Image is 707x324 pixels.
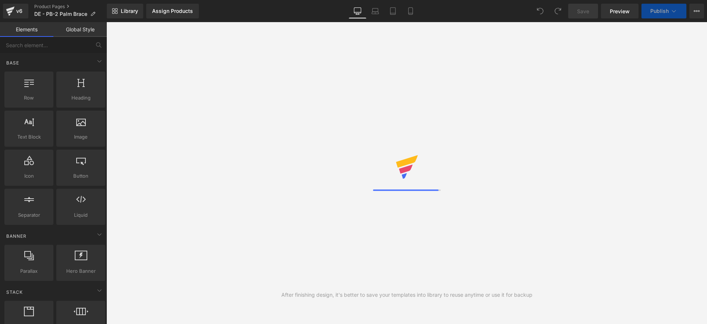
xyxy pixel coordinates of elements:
span: Library [121,8,138,14]
span: Hero Banner [59,267,103,275]
span: Separator [7,211,51,219]
a: Global Style [53,22,107,37]
button: Publish [641,4,686,18]
span: Parallax [7,267,51,275]
a: Preview [601,4,639,18]
span: Liquid [59,211,103,219]
span: Image [59,133,103,141]
button: Undo [533,4,548,18]
a: Laptop [366,4,384,18]
div: After finishing design, it's better to save your templates into library to reuse anytime or use i... [281,291,532,299]
span: Heading [59,94,103,102]
span: Row [7,94,51,102]
button: More [689,4,704,18]
span: Preview [610,7,630,15]
a: Mobile [402,4,419,18]
a: New Library [107,4,143,18]
span: Banner [6,233,27,240]
a: Desktop [349,4,366,18]
span: Text Block [7,133,51,141]
span: Publish [650,8,669,14]
span: Button [59,172,103,180]
div: v6 [15,6,24,16]
a: Product Pages [34,4,107,10]
span: Base [6,59,20,66]
span: Stack [6,289,24,296]
a: Tablet [384,4,402,18]
button: Redo [551,4,565,18]
div: Assign Products [152,8,193,14]
span: Save [577,7,589,15]
a: v6 [3,4,28,18]
span: Icon [7,172,51,180]
span: DE - PB-2 Palm Brace [34,11,87,17]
